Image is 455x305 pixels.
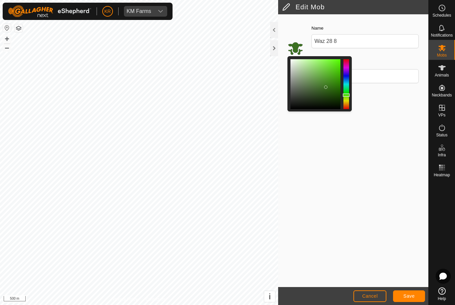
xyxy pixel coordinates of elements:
[154,6,167,17] div: dropdown trigger
[3,35,11,43] button: +
[438,153,446,157] span: Infra
[403,293,415,299] span: Save
[438,297,446,301] span: Help
[435,73,449,77] span: Animals
[432,13,451,17] span: Schedules
[268,292,271,301] span: i
[282,3,428,11] h2: Edit Mob
[429,285,455,303] a: Help
[353,290,386,302] button: Cancel
[104,8,111,15] span: KR
[432,93,452,97] span: Neckbands
[437,53,447,57] span: Mobs
[127,9,151,14] div: KM Farms
[393,290,425,302] button: Save
[438,113,445,117] span: VPs
[8,5,91,17] img: Gallagher Logo
[434,173,450,177] span: Heatmap
[3,24,11,32] button: Reset Map
[431,33,453,37] span: Notifications
[15,24,23,32] button: Map Layers
[3,44,11,52] button: –
[264,291,275,302] button: i
[436,133,447,137] span: Status
[311,25,323,32] label: Name
[146,296,165,302] a: Contact Us
[113,296,138,302] a: Privacy Policy
[124,6,154,17] span: KM Farms
[362,293,378,299] span: Cancel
